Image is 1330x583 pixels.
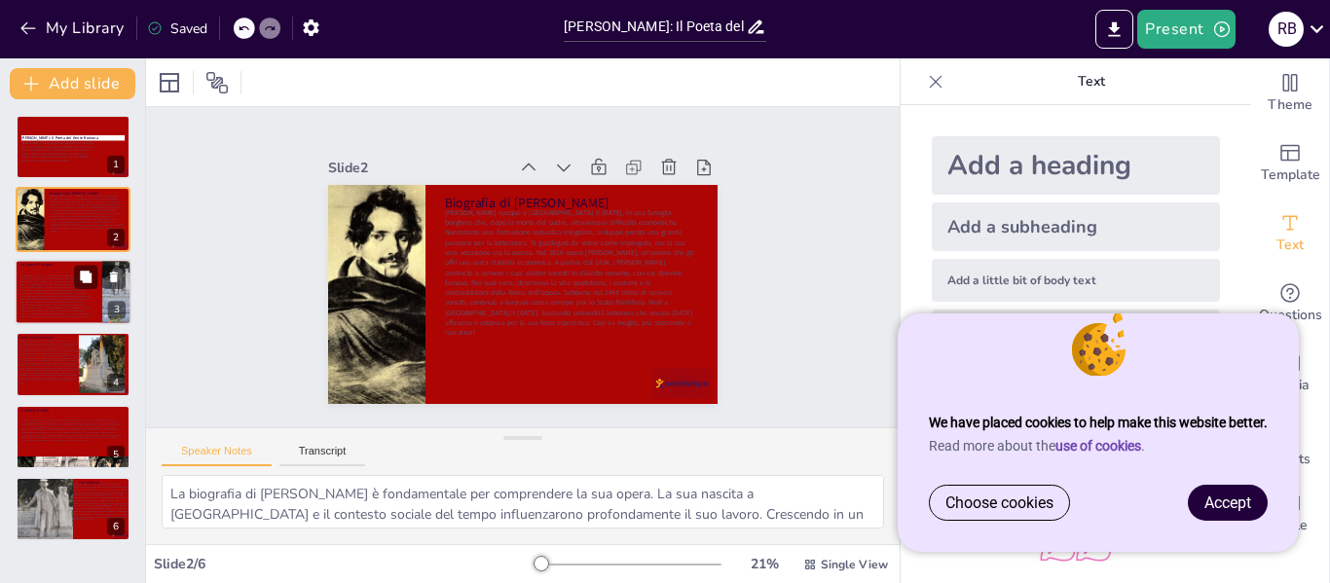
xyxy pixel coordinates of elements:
[10,68,135,99] button: Add slide
[445,207,694,337] span: [PERSON_NAME] nacque a [GEOGRAPHIC_DATA] il [DATE], in una famiglia borghese che, dopo la morte d...
[564,13,746,41] input: Insert title
[1251,269,1329,339] div: Get real-time input from your audience
[147,19,207,38] div: Saved
[1095,10,1133,49] button: Export to PowerPoint
[205,71,229,94] span: Position
[932,202,1220,251] div: Add a subheading
[328,159,507,177] div: Slide 2
[1055,438,1141,454] a: use of cookies
[154,67,185,98] div: Layout
[1269,12,1304,47] div: R B
[107,156,125,173] div: 1
[50,194,123,232] span: [PERSON_NAME] nacque a [GEOGRAPHIC_DATA] il [DATE], in una famiglia borghese che, dopo la morte d...
[18,335,70,341] p: L'Influenza Culturale
[1268,94,1312,116] span: Theme
[951,58,1232,105] p: Text
[821,557,888,572] span: Single View
[16,187,130,251] div: 2
[1204,493,1251,512] span: Accept
[932,259,1220,302] div: Add a little bit of body text
[16,115,130,179] div: 1
[930,486,1069,520] a: Choose cookies
[1276,235,1304,256] span: Text
[20,262,96,268] p: Le Opere Principali
[102,265,126,288] button: Delete Slide
[16,405,130,469] div: 5
[932,136,1220,195] div: Add a heading
[932,310,1220,356] div: Add a formula
[1251,128,1329,199] div: Add ready made slides
[73,483,132,521] span: L’opera di [PERSON_NAME] è una lezione profonda sulla comprensione della cultura: attraverso i su...
[162,445,272,466] button: Speaker Notes
[15,259,131,325] div: 3
[16,477,130,541] div: 6
[1251,199,1329,269] div: Add text boxes
[1259,305,1322,326] span: Questions
[18,340,79,383] span: L’ipsumdo si Ametconse Adipi elits doeiusmodte incididu ut laboreet. Dol m aliq Enimadm Veniamqui...
[1251,58,1329,128] div: Change the overall theme
[74,265,97,288] button: Duplicate Slide
[154,555,535,573] div: Slide 2 / 6
[79,480,125,486] p: Conclusione
[279,445,366,466] button: Transcript
[1189,486,1267,520] a: Accept
[945,493,1053,512] span: Choose cookies
[21,407,125,413] p: L'Eredità di Belli
[21,135,98,140] strong: [PERSON_NAME]: Il Poeta del Gente Romana
[929,438,1268,454] p: Read more about the .
[20,274,92,318] span: Loremipsu Dolor, sitam consec adip’Elitseddo, e temporinc utlaboreetd mag al eni adminimveni quis...
[1137,10,1235,49] button: Present
[107,446,125,463] div: 5
[15,13,132,44] button: My Library
[107,229,125,246] div: 2
[741,555,788,573] div: 21 %
[107,518,125,535] div: 6
[107,374,125,391] div: 4
[108,301,126,318] div: 3
[1269,10,1304,49] button: R B
[16,332,130,396] div: 4
[1261,164,1320,186] span: Template
[445,194,698,212] p: Biografia di [PERSON_NAME]
[50,190,125,196] p: Biografia di [PERSON_NAME]
[929,415,1268,430] strong: We have placed cookies to help make this website better.
[21,142,93,163] span: [PERSON_NAME] è uno dei grandi poeti [DEMOGRAPHIC_DATA] del XIX secolo, celebre per i suoi sonett...
[162,475,884,528] textarea: La biografia di [PERSON_NAME] è fondamentale per comprendere la sua opera. La sua nascita a [GEOG...
[21,419,122,441] span: L’ipsumdo si Ametconse Adipi el seddo eiu temp inc utla etdolor magnaal, en admin ven qui nostrud...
